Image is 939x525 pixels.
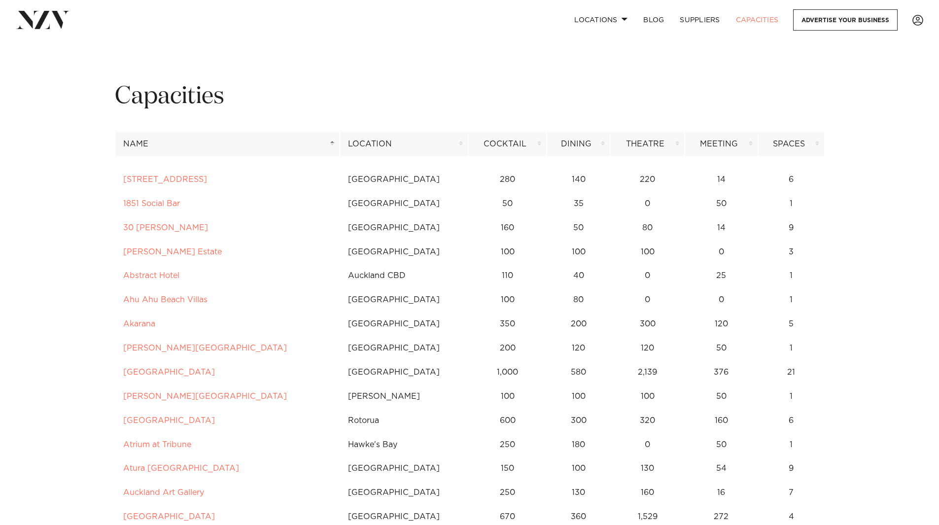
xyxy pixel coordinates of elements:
[547,409,610,433] td: 300
[728,9,787,31] a: Capacities
[123,464,239,472] a: Atura [GEOGRAPHIC_DATA]
[758,240,825,264] td: 3
[685,168,758,192] td: 14
[340,168,468,192] td: [GEOGRAPHIC_DATA]
[566,9,635,31] a: Locations
[685,336,758,360] td: 50
[758,312,825,336] td: 5
[758,409,825,433] td: 6
[340,456,468,481] td: [GEOGRAPHIC_DATA]
[468,409,547,433] td: 600
[547,385,610,409] td: 100
[610,409,685,433] td: 320
[758,264,825,288] td: 1
[123,296,208,304] a: Ahu Ahu Beach Villas
[547,433,610,457] td: 180
[610,312,685,336] td: 300
[610,132,685,156] th: Theatre: activate to sort column ascending
[758,360,825,385] td: 21
[340,240,468,264] td: [GEOGRAPHIC_DATA]
[468,216,547,240] td: 160
[685,433,758,457] td: 50
[123,513,215,521] a: [GEOGRAPHIC_DATA]
[610,216,685,240] td: 80
[610,192,685,216] td: 0
[547,240,610,264] td: 100
[123,200,180,208] a: 1851 Social Bar
[685,409,758,433] td: 160
[123,417,215,424] a: [GEOGRAPHIC_DATA]
[758,216,825,240] td: 9
[685,481,758,505] td: 16
[685,192,758,216] td: 50
[340,312,468,336] td: [GEOGRAPHIC_DATA]
[468,360,547,385] td: 1,000
[685,240,758,264] td: 0
[547,360,610,385] td: 580
[468,288,547,312] td: 100
[547,168,610,192] td: 140
[123,344,287,352] a: [PERSON_NAME][GEOGRAPHIC_DATA]
[123,224,208,232] a: 30 [PERSON_NAME]
[340,132,468,156] th: Location: activate to sort column ascending
[685,264,758,288] td: 25
[468,336,547,360] td: 200
[547,216,610,240] td: 50
[340,192,468,216] td: [GEOGRAPHIC_DATA]
[758,336,825,360] td: 1
[468,192,547,216] td: 50
[340,481,468,505] td: [GEOGRAPHIC_DATA]
[468,168,547,192] td: 280
[758,192,825,216] td: 1
[758,385,825,409] td: 1
[610,288,685,312] td: 0
[758,456,825,481] td: 9
[468,481,547,505] td: 250
[468,456,547,481] td: 150
[672,9,728,31] a: SUPPLIERS
[340,336,468,360] td: [GEOGRAPHIC_DATA]
[610,433,685,457] td: 0
[468,312,547,336] td: 350
[340,433,468,457] td: Hawke's Bay
[547,192,610,216] td: 35
[468,433,547,457] td: 250
[123,368,215,376] a: [GEOGRAPHIC_DATA]
[610,336,685,360] td: 120
[340,409,468,433] td: Rotorua
[685,216,758,240] td: 14
[123,175,207,183] a: [STREET_ADDRESS]
[547,336,610,360] td: 120
[610,360,685,385] td: 2,139
[758,433,825,457] td: 1
[610,264,685,288] td: 0
[547,456,610,481] td: 100
[468,240,547,264] td: 100
[340,360,468,385] td: [GEOGRAPHIC_DATA]
[685,456,758,481] td: 54
[123,489,204,496] a: Auckland Art Gallery
[610,456,685,481] td: 130
[547,264,610,288] td: 40
[123,441,191,449] a: Atrium at Tribune
[610,168,685,192] td: 220
[468,385,547,409] td: 100
[340,288,468,312] td: [GEOGRAPHIC_DATA]
[758,288,825,312] td: 1
[115,132,340,156] th: Name: activate to sort column descending
[758,481,825,505] td: 7
[547,312,610,336] td: 200
[123,248,222,256] a: [PERSON_NAME] Estate
[685,288,758,312] td: 0
[610,385,685,409] td: 100
[685,385,758,409] td: 50
[685,312,758,336] td: 120
[685,132,758,156] th: Meeting: activate to sort column ascending
[610,240,685,264] td: 100
[123,320,155,328] a: Akarana
[123,272,179,280] a: Abstract Hotel
[758,132,825,156] th: Spaces: activate to sort column ascending
[635,9,672,31] a: BLOG
[115,81,825,112] h1: Capacities
[610,481,685,505] td: 160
